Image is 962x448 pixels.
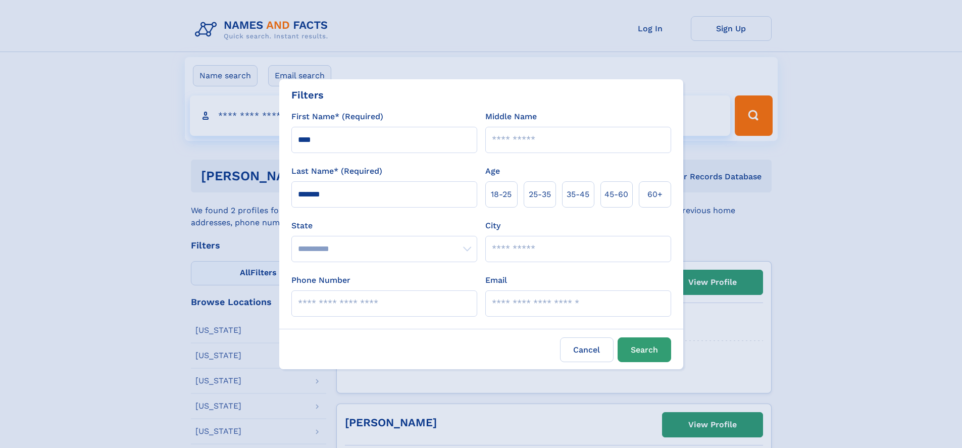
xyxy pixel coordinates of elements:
[647,188,663,201] span: 60+
[485,111,537,123] label: Middle Name
[604,188,628,201] span: 45‑60
[485,165,500,177] label: Age
[529,188,551,201] span: 25‑35
[567,188,589,201] span: 35‑45
[291,111,383,123] label: First Name* (Required)
[560,337,614,362] label: Cancel
[291,87,324,103] div: Filters
[485,274,507,286] label: Email
[291,274,350,286] label: Phone Number
[485,220,500,232] label: City
[491,188,512,201] span: 18‑25
[291,165,382,177] label: Last Name* (Required)
[618,337,671,362] button: Search
[291,220,477,232] label: State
